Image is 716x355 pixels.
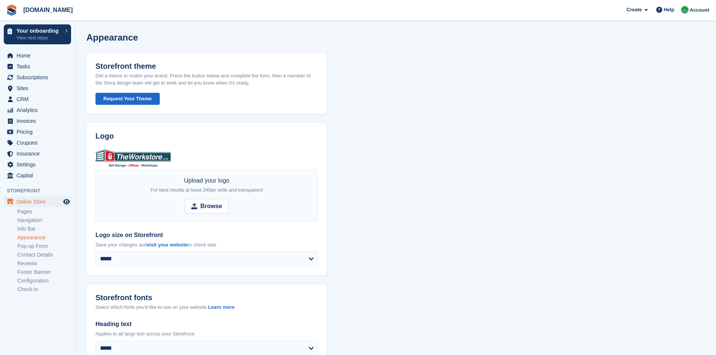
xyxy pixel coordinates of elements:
div: Upload your logo [150,176,263,194]
a: Pages [17,208,71,215]
span: Account [690,6,709,14]
span: Help [664,6,674,14]
a: Info Bar [17,225,71,233]
p: Save your changes and to check size. [95,241,318,249]
a: menu [4,127,71,137]
label: Logo size on Storefront [95,231,318,240]
span: Online Store [17,196,62,207]
a: [DOMAIN_NAME] [20,4,76,16]
a: Reviews [17,260,71,267]
a: Preview store [62,197,71,206]
span: Subscriptions [17,72,62,83]
input: Browse [185,199,229,214]
span: Insurance [17,148,62,159]
img: TWS%20-%20LOGO-1000.png [95,150,171,167]
span: Capital [17,170,62,181]
a: menu [4,50,71,61]
a: Configuration [17,277,71,284]
span: Coupons [17,137,62,148]
p: Get a theme to match your brand. Press the button below and complete the form, then a member of t... [95,72,318,87]
a: Navigation [17,217,71,224]
a: menu [4,159,71,170]
strong: Browse [200,202,222,211]
span: Settings [17,159,62,170]
span: Create [627,6,642,14]
span: Home [17,50,62,61]
div: Select which fonts you'd like to use on your website. [95,304,318,311]
p: View next steps [17,35,61,41]
h2: Logo [95,132,318,140]
p: Your onboarding [17,28,61,33]
button: Request Your Theme [95,93,160,105]
span: CRM [17,94,62,104]
a: Learn more [208,304,235,310]
a: menu [4,148,71,159]
a: menu [4,196,71,207]
h2: Storefront fonts [95,293,152,302]
span: Pricing [17,127,62,137]
a: menu [4,137,71,148]
a: menu [4,170,71,181]
a: Pop-up Form [17,243,71,250]
span: Sites [17,83,62,94]
a: Footer Banner [17,269,71,276]
span: Analytics [17,105,62,115]
a: Your onboarding View next steps [4,24,71,44]
a: visit your website [147,242,188,248]
span: Tasks [17,61,62,72]
p: Applies to all large text across your Storefront. [95,330,318,338]
img: stora-icon-8386f47178a22dfd0bd8f6a31ec36ba5ce8667c1dd55bd0f319d3a0aa187defe.svg [6,5,17,16]
label: Heading text [95,320,318,329]
a: menu [4,72,71,83]
a: Contact Details [17,251,71,258]
span: Invoices [17,116,62,126]
a: menu [4,83,71,94]
a: Appearance [17,234,71,241]
a: menu [4,116,71,126]
a: Check-in [17,286,71,293]
a: menu [4,94,71,104]
span: Storefront [7,187,75,195]
h1: Appearance [86,32,138,42]
a: menu [4,105,71,115]
a: menu [4,61,71,72]
img: Mark Bignell [681,6,689,14]
h2: Storefront theme [95,62,156,71]
span: For best results at least 240px wide and transparent [150,187,263,193]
